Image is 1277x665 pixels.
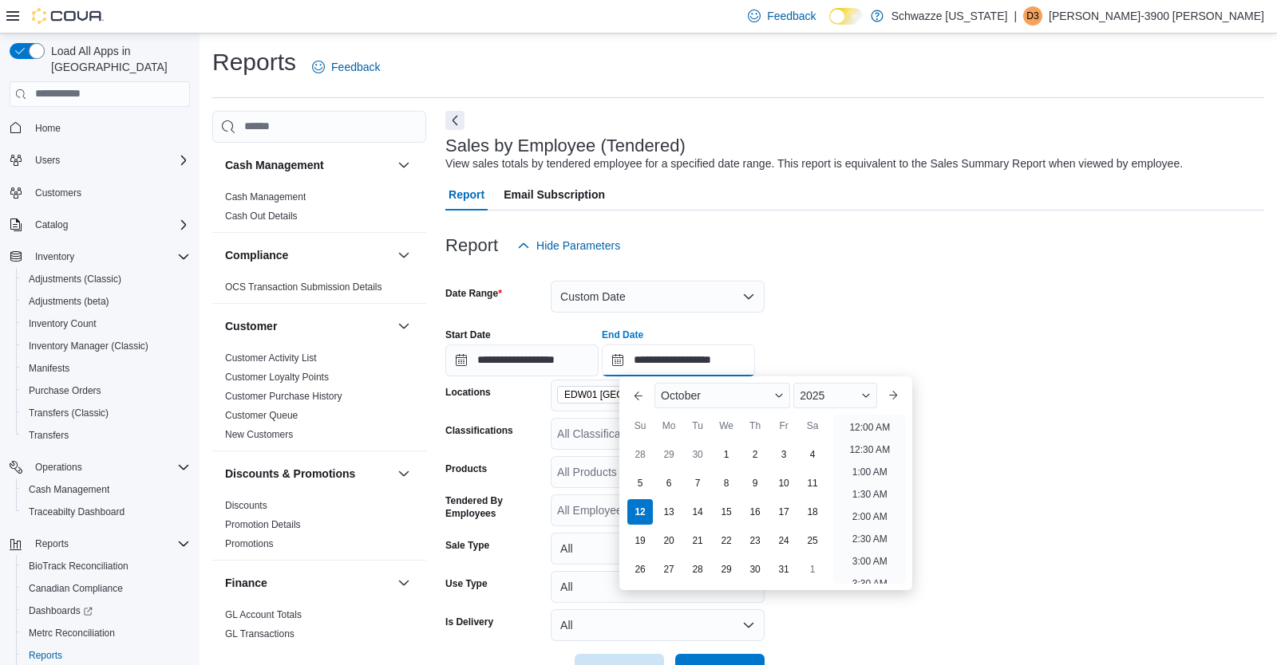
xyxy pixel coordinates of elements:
label: Locations [445,386,491,399]
button: Compliance [394,246,413,265]
span: Cash Management [22,480,190,499]
input: Dark Mode [829,8,863,25]
div: day-24 [771,528,797,553]
button: Customer [394,317,413,336]
div: day-25 [800,528,825,553]
p: | [1014,6,1017,26]
div: day-20 [656,528,682,553]
input: Press the down key to enter a popover containing a calendar. Press the escape key to close the po... [602,344,755,376]
div: day-29 [714,557,739,582]
div: day-12 [627,499,653,525]
button: Cash Management [394,155,413,175]
li: 3:30 AM [846,574,894,593]
li: 1:00 AM [846,462,894,482]
button: Finance [225,575,391,591]
button: Customers [3,181,196,204]
div: Fr [771,413,797,439]
div: day-1 [800,557,825,582]
span: Load All Apps in [GEOGRAPHIC_DATA] [45,43,190,75]
div: day-28 [685,557,710,582]
label: Classifications [445,424,513,437]
div: day-6 [656,470,682,496]
span: Reports [29,534,190,553]
a: Customer Queue [225,410,298,421]
button: Operations [29,458,89,477]
button: Hide Parameters [511,230,627,262]
h3: Finance [225,575,267,591]
a: Traceabilty Dashboard [22,502,131,521]
div: day-22 [714,528,739,553]
button: Users [29,151,66,170]
button: Inventory Manager (Classic) [16,335,196,357]
button: All [551,533,765,565]
span: Inventory Manager (Classic) [22,336,190,356]
a: BioTrack Reconciliation [22,557,135,576]
label: Is Delivery [445,616,493,628]
span: Hide Parameters [536,238,620,254]
div: Mo [656,413,682,439]
button: Manifests [16,357,196,380]
div: Tu [685,413,710,439]
div: day-9 [742,470,768,496]
a: Home [29,119,67,138]
div: day-7 [685,470,710,496]
button: Home [3,116,196,140]
span: Dark Mode [829,25,830,26]
span: BioTrack Reconciliation [29,560,128,573]
span: Dashboards [29,604,93,617]
div: day-13 [656,499,682,525]
div: Th [742,413,768,439]
button: Transfers [16,424,196,447]
a: Purchase Orders [22,381,108,400]
p: Schwazze [US_STATE] [892,6,1008,26]
span: Traceabilty Dashboard [22,502,190,521]
h3: Discounts & Promotions [225,466,355,482]
a: OCS Transaction Submission Details [225,281,382,293]
button: Compliance [225,247,391,263]
span: Catalog [35,218,68,231]
span: Reports [35,537,69,550]
button: Discounts & Promotions [394,464,413,483]
div: day-1 [714,442,739,467]
button: Next [445,111,465,130]
div: Compliance [212,277,426,303]
span: Dashboards [22,601,190,620]
li: 12:30 AM [843,440,896,459]
h3: Report [445,236,498,255]
span: Home [29,118,190,138]
div: day-28 [627,442,653,467]
span: Transfers (Classic) [29,407,109,419]
a: GL Transactions [225,628,295,639]
a: New Customers [225,429,293,440]
span: GL Transactions [225,628,295,640]
label: Sale Type [445,539,489,552]
div: Cash Management [212,187,426,232]
span: Inventory [35,250,74,263]
span: Users [35,154,60,167]
label: Date Range [445,287,502,300]
label: Use Type [445,577,487,590]
span: Metrc Reconciliation [29,627,115,639]
span: GL Account Totals [225,608,302,621]
span: Cash Out Details [225,210,298,222]
a: Customer Purchase History [225,391,342,402]
span: Feedback [767,8,816,24]
button: Reports [29,534,75,553]
button: All [551,609,765,641]
button: Inventory Count [16,313,196,335]
div: day-8 [714,470,739,496]
span: Feedback [331,59,380,75]
div: day-5 [627,470,653,496]
div: day-3 [771,442,797,467]
label: Start Date [445,329,491,341]
span: Adjustments (beta) [22,292,190,311]
button: Custom Date [551,281,765,313]
span: New Customers [225,428,293,441]
li: 2:00 AM [846,507,894,526]
a: Inventory Count [22,314,103,333]
button: Inventory [3,246,196,268]
div: day-23 [742,528,768,553]
div: Button. Open the month selector. October is currently selected. [654,383,790,408]
span: OCS Transaction Submission Details [225,281,382,293]
span: EDW01 [GEOGRAPHIC_DATA] [564,387,689,403]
